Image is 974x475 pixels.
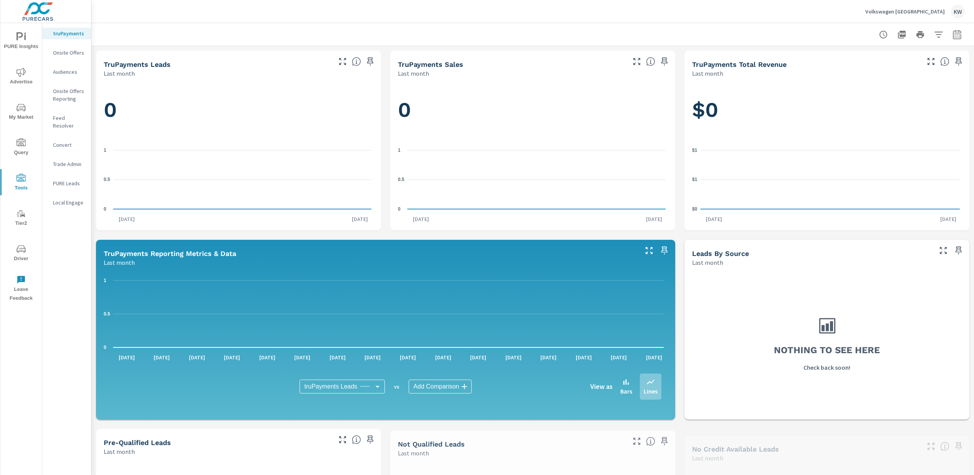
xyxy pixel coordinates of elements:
[53,68,85,76] p: Audiences
[104,206,106,212] text: 0
[430,354,457,361] p: [DATE]
[104,69,135,78] p: Last month
[364,433,376,446] span: Save this to your personalized report
[53,87,85,103] p: Onsite Offers Reporting
[104,148,106,153] text: 1
[104,278,106,283] text: 1
[951,5,965,18] div: KW
[304,383,357,390] span: truPayments Leads
[42,178,91,189] div: PURE Leads
[53,114,85,130] p: Feed Resolver
[398,177,404,182] text: 0.5
[925,55,937,68] button: Make Fullscreen
[692,60,787,68] h5: truPayments Total Revenue
[394,354,421,361] p: [DATE]
[364,55,376,68] span: Save this to your personalized report
[658,244,671,257] span: Save this to your personalized report
[113,215,140,223] p: [DATE]
[336,433,349,446] button: Make Fullscreen
[148,354,175,361] p: [DATE]
[53,199,85,206] p: Local Engage
[937,244,949,257] button: Make Fullscreen
[113,354,140,361] p: [DATE]
[605,354,632,361] p: [DATE]
[413,383,459,390] span: Add Comparison
[104,345,106,350] text: 0
[53,179,85,187] p: PURE Leads
[701,215,727,223] p: [DATE]
[42,28,91,39] div: truPayments
[42,66,91,78] div: Audiences
[940,442,949,451] span: A lead that has been submitted but has not gone through the credit application process.
[643,244,655,257] button: Make Fullscreen
[42,158,91,170] div: Trade Admin
[336,55,349,68] button: Make Fullscreen
[620,387,632,396] p: Bars
[692,148,697,153] text: $1
[644,387,658,396] p: Lines
[398,148,401,153] text: 1
[570,354,597,361] p: [DATE]
[3,244,40,263] span: Driver
[184,354,210,361] p: [DATE]
[952,244,965,257] span: Save this to your personalized report
[104,97,373,123] h1: 0
[692,249,749,257] h5: Leads By Source
[42,47,91,58] div: Onsite Offers
[631,435,643,447] button: Make Fullscreen
[646,437,655,446] span: A basic review has been done and has not approved the credit worthiness of the lead by the config...
[352,57,361,66] span: The number of truPayments leads.
[289,354,316,361] p: [DATE]
[352,435,361,444] span: A basic review has been done and approved the credit worthiness of the lead by the configured cre...
[42,112,91,131] div: Feed Resolver
[931,27,946,42] button: Apply Filters
[254,354,281,361] p: [DATE]
[692,206,697,212] text: $0
[398,60,463,68] h5: truPayments Sales
[3,68,40,86] span: Advertise
[692,445,779,453] h5: No Credit Available Leads
[398,69,429,78] p: Last month
[3,32,40,51] span: PURE Insights
[803,363,850,372] p: Check back soon!
[3,103,40,122] span: My Market
[658,55,671,68] span: Save this to your personalized report
[359,354,386,361] p: [DATE]
[692,453,723,463] p: Last month
[913,27,928,42] button: Print Report
[500,354,527,361] p: [DATE]
[935,215,962,223] p: [DATE]
[865,8,945,15] p: Volkswagen [GEOGRAPHIC_DATA]
[104,60,171,68] h5: truPayments Leads
[104,438,171,447] h5: Pre-Qualified Leads
[398,97,668,123] h1: 0
[3,275,40,303] span: Leave Feedback
[658,435,671,447] span: Save this to your personalized report
[104,177,110,182] text: 0.5
[949,27,965,42] button: Select Date Range
[952,55,965,68] span: Save this to your personalized report
[692,258,723,267] p: Last month
[300,380,385,394] div: truPayments Leads
[42,197,91,208] div: Local Engage
[53,49,85,56] p: Onsite Offers
[3,138,40,157] span: Query
[398,206,401,212] text: 0
[407,215,434,223] p: [DATE]
[104,258,135,267] p: Last month
[219,354,245,361] p: [DATE]
[641,354,668,361] p: [DATE]
[104,311,110,317] text: 0.5
[398,440,465,448] h5: Not Qualified Leads
[631,55,643,68] button: Make Fullscreen
[346,215,373,223] p: [DATE]
[3,174,40,193] span: Tools
[465,354,492,361] p: [DATE]
[925,440,937,452] button: Make Fullscreen
[535,354,562,361] p: [DATE]
[104,447,135,456] p: Last month
[53,141,85,149] p: Convert
[692,177,697,182] text: $1
[42,85,91,105] div: Onsite Offers Reporting
[3,209,40,228] span: Tier2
